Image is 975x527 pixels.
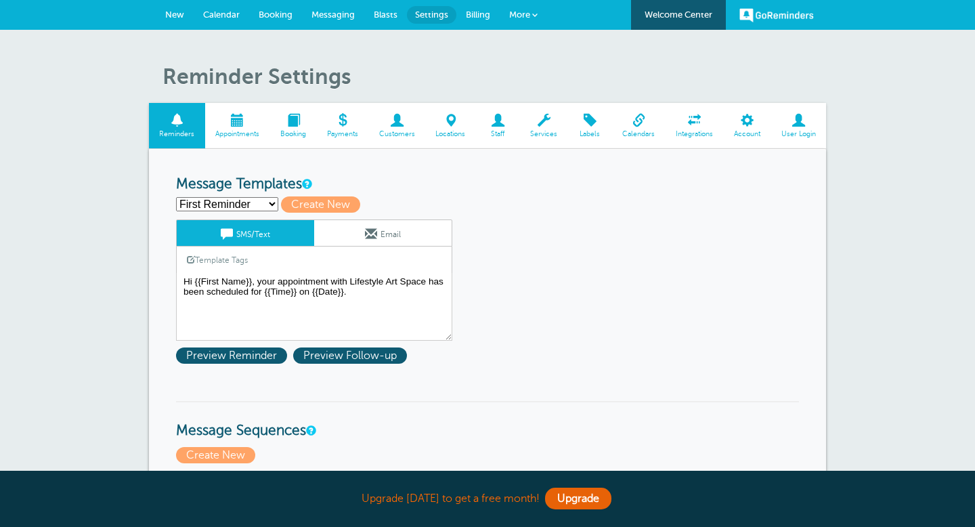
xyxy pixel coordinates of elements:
[509,9,530,20] span: More
[259,9,292,20] span: Booking
[165,9,184,20] span: New
[415,9,448,20] span: Settings
[205,103,270,148] a: Appointments
[374,9,397,20] span: Blasts
[672,130,717,138] span: Integrations
[176,449,259,461] a: Create New
[432,130,469,138] span: Locations
[368,103,425,148] a: Customers
[666,103,724,148] a: Integrations
[281,198,366,211] a: Create New
[476,103,520,148] a: Staff
[466,9,490,20] span: Billing
[545,488,611,509] a: Upgrade
[156,130,198,138] span: Reminders
[162,64,826,89] h1: Reminder Settings
[612,103,666,148] a: Calendars
[176,176,799,193] h3: Message Templates
[483,130,513,138] span: Staff
[520,103,568,148] a: Services
[177,220,314,246] a: SMS/Text
[176,401,799,440] h3: Message Sequences
[568,103,612,148] a: Labels
[314,220,452,246] a: Email
[212,130,263,138] span: Appointments
[777,130,819,138] span: User Login
[293,350,410,362] a: Preview Follow-up
[176,447,255,463] span: Create New
[723,103,771,148] a: Account
[176,350,293,362] a: Preview Reminder
[316,103,368,148] a: Payments
[323,130,362,138] span: Payments
[771,103,826,148] a: User Login
[425,103,476,148] a: Locations
[311,9,355,20] span: Messaging
[527,130,561,138] span: Services
[302,180,310,188] a: This is the wording for your reminder and follow-up messages. You can create multiple templates i...
[149,484,826,513] div: Upgrade [DATE] to get a free month!
[177,247,258,273] a: Template Tags
[619,130,659,138] span: Calendars
[375,130,418,138] span: Customers
[293,347,407,364] span: Preview Follow-up
[270,103,317,148] a: Booking
[407,6,456,24] a: Settings
[281,196,360,213] span: Create New
[203,9,240,20] span: Calendar
[730,130,764,138] span: Account
[277,130,310,138] span: Booking
[575,130,605,138] span: Labels
[306,426,314,435] a: Message Sequences allow you to setup multiple reminder schedules that can use different Message T...
[176,273,452,341] textarea: Hi {{First Name}}, your appointment with Lifestyle Art Space has been scheduled for {{Time}} on {...
[176,347,287,364] span: Preview Reminder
